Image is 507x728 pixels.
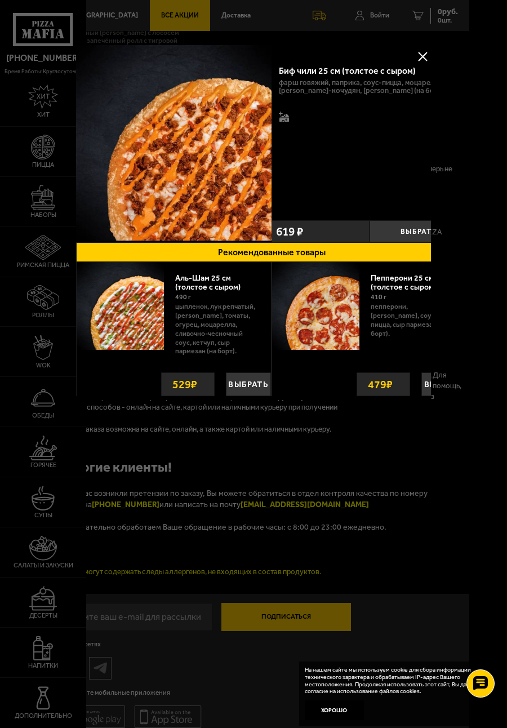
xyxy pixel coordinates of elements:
[175,273,251,292] a: Аль-Шам 25 см (толстое с сыром)
[421,372,466,396] button: Выбрать
[371,303,452,343] p: пепперони, [PERSON_NAME], соус-пицца, сыр пармезан (на борт).
[226,372,271,396] button: Выбрать
[276,225,303,237] span: 619 ₽
[170,373,201,396] strong: 529 ₽
[279,79,460,95] p: фарш говяжий, паприка, соус-пицца, моцарелла, [PERSON_NAME]-кочудян, [PERSON_NAME] (на борт).
[175,293,191,301] span: 490 г
[365,373,396,396] strong: 479 ₽
[279,65,430,76] div: Биф чили 25 см (толстое с сыром)
[371,293,386,301] span: 410 г
[305,667,490,695] p: На нашем сайте мы используем cookie для сбора информации технического характера и обрабатываем IP...
[76,242,467,262] button: Рекомендованные товары
[305,700,364,720] button: Хорошо
[370,220,468,242] button: Выбрать
[371,273,446,292] a: Пепперони 25 см (толстое с сыром)
[76,45,272,241] img: Биф чили 25 см (толстое с сыром)
[175,303,257,361] p: цыпленок, лук репчатый, [PERSON_NAME], томаты, огурец, моцарелла, сливочно-чесночный соус, кетчуп...
[76,45,272,242] a: Биф чили 25 см (толстое с сыром)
